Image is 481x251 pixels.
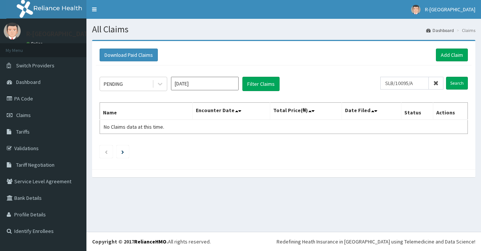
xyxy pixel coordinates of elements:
[16,161,54,168] span: Tariff Negotiation
[4,23,21,40] img: User Image
[100,49,158,61] button: Download Paid Claims
[171,77,239,90] input: Select Month and Year
[16,112,31,119] span: Claims
[270,103,342,120] th: Total Price(₦)
[425,6,475,13] span: R-[GEOGRAPHIC_DATA]
[100,103,193,120] th: Name
[380,77,429,90] input: Search by HMO ID
[455,27,475,33] li: Claims
[446,77,468,90] input: Search
[104,80,123,88] div: PENDING
[16,79,41,85] span: Dashboard
[86,232,481,251] footer: All rights reserved.
[121,148,124,155] a: Next page
[277,238,475,245] div: Redefining Heath Insurance in [GEOGRAPHIC_DATA] using Telemedicine and Data Science!
[134,238,166,245] a: RelianceHMO
[411,5,420,14] img: User Image
[104,123,164,130] span: No Claims data at this time.
[342,103,401,120] th: Date Filed
[26,30,94,37] p: R-[GEOGRAPHIC_DATA]
[242,77,280,91] button: Filter Claims
[92,238,168,245] strong: Copyright © 2017 .
[401,103,433,120] th: Status
[16,128,30,135] span: Tariffs
[192,103,270,120] th: Encounter Date
[16,62,54,69] span: Switch Providers
[426,27,454,33] a: Dashboard
[26,41,44,46] a: Online
[436,49,468,61] a: Add Claim
[104,148,108,155] a: Previous page
[92,24,475,34] h1: All Claims
[433,103,467,120] th: Actions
